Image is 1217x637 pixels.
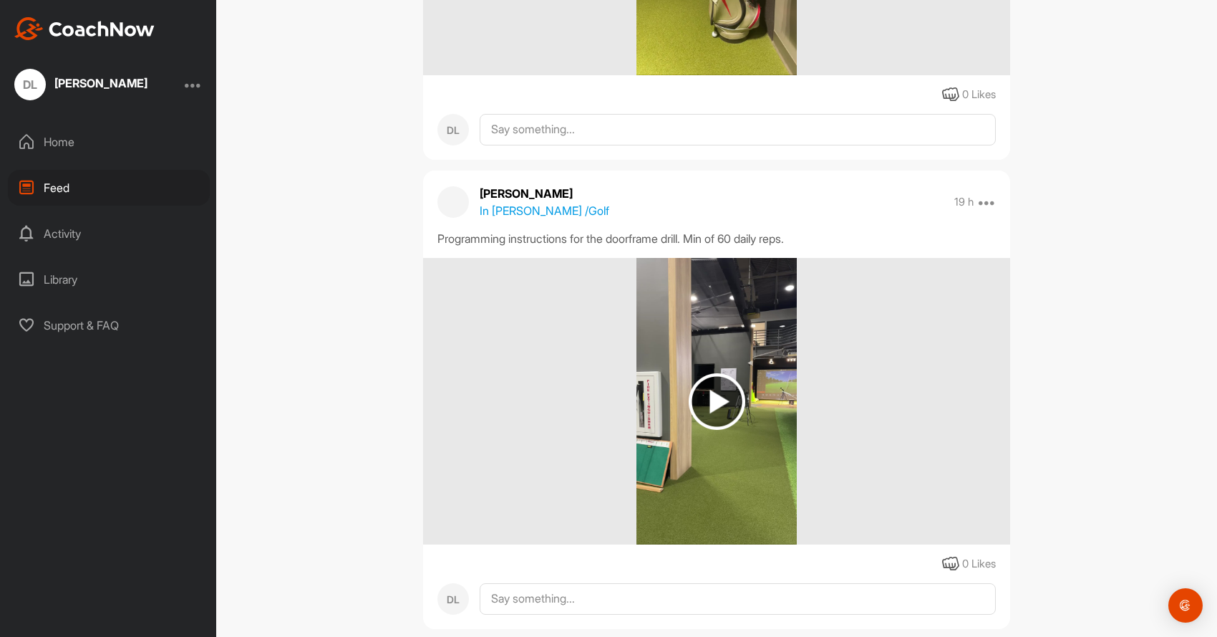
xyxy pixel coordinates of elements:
div: [PERSON_NAME] [54,77,147,89]
img: media [636,258,796,545]
div: DL [437,114,469,145]
div: 0 Likes [962,556,996,573]
div: Support & FAQ [8,307,210,343]
div: DL [437,583,469,615]
div: Programming instructions for the doorframe drill. Min of 60 daily reps. [437,230,996,247]
img: CoachNow [14,17,155,40]
p: [PERSON_NAME] [480,185,609,202]
p: 19 h [954,195,974,209]
div: 0 Likes [962,87,996,103]
div: Library [8,262,210,297]
div: Feed [8,170,210,206]
div: DL [14,69,46,100]
div: Activity [8,216,210,252]
div: Home [8,124,210,160]
div: Open Intercom Messenger [1168,588,1203,623]
p: In [PERSON_NAME] / Golf [480,202,609,219]
img: play [689,373,745,430]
